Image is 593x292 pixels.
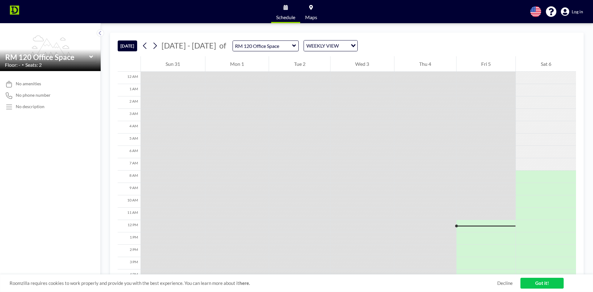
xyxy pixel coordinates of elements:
[16,92,51,98] span: No phone number
[118,40,137,51] button: [DATE]
[239,280,250,286] a: here.
[572,9,583,15] span: Log in
[304,40,357,51] div: Search for option
[118,208,141,220] div: 11 AM
[16,104,44,109] div: No description
[141,56,205,72] div: Sun 31
[22,63,24,67] span: •
[5,62,20,68] span: Floor: -
[394,56,456,72] div: Thu 4
[118,232,141,245] div: 1 PM
[330,56,394,72] div: Wed 3
[118,96,141,109] div: 2 AM
[456,56,516,72] div: Fri 5
[118,245,141,257] div: 2 PM
[305,42,340,50] span: WEEKLY VIEW
[118,121,141,133] div: 4 AM
[341,42,347,50] input: Search for option
[16,81,41,87] span: No amenities
[118,257,141,269] div: 3 PM
[205,56,269,72] div: Mon 1
[118,72,141,84] div: 12 AM
[25,62,42,68] span: Seats: 2
[118,109,141,121] div: 3 AM
[305,15,317,20] span: Maps
[276,15,295,20] span: Schedule
[118,133,141,146] div: 5 AM
[162,41,216,50] span: [DATE] - [DATE]
[118,195,141,208] div: 10 AM
[233,41,292,51] input: RM 120 Office Space
[118,171,141,183] div: 8 AM
[520,278,564,289] a: Got it!
[5,53,89,61] input: RM 120 Office Space
[118,220,141,232] div: 12 PM
[118,146,141,158] div: 6 AM
[219,41,226,50] span: of
[118,84,141,96] div: 1 AM
[561,7,583,16] a: Log in
[10,6,19,18] img: organization-logo
[118,269,141,282] div: 4 PM
[497,280,513,286] a: Decline
[269,56,330,72] div: Tue 2
[118,183,141,195] div: 9 AM
[516,56,576,72] div: Sat 6
[118,158,141,171] div: 7 AM
[10,280,497,286] span: Roomzilla requires cookies to work properly and provide you with the best experience. You can lea...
